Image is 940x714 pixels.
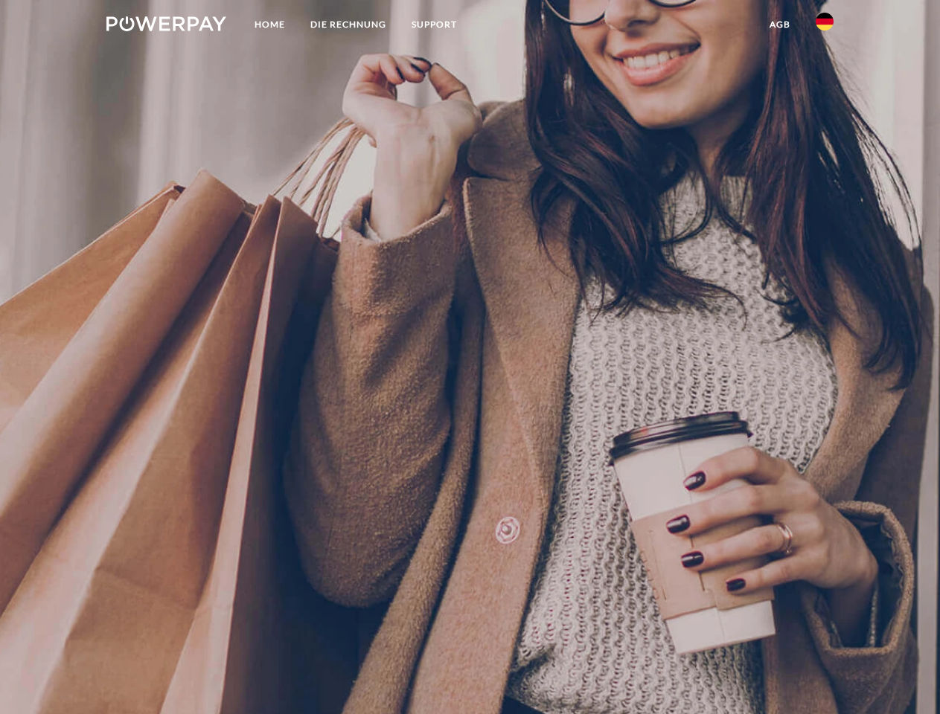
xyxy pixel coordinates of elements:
[242,11,298,38] a: Home
[298,11,399,38] a: DIE RECHNUNG
[106,16,226,31] img: logo-powerpay-white.svg
[816,13,834,30] img: de
[399,11,470,38] a: SUPPORT
[757,11,803,38] a: agb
